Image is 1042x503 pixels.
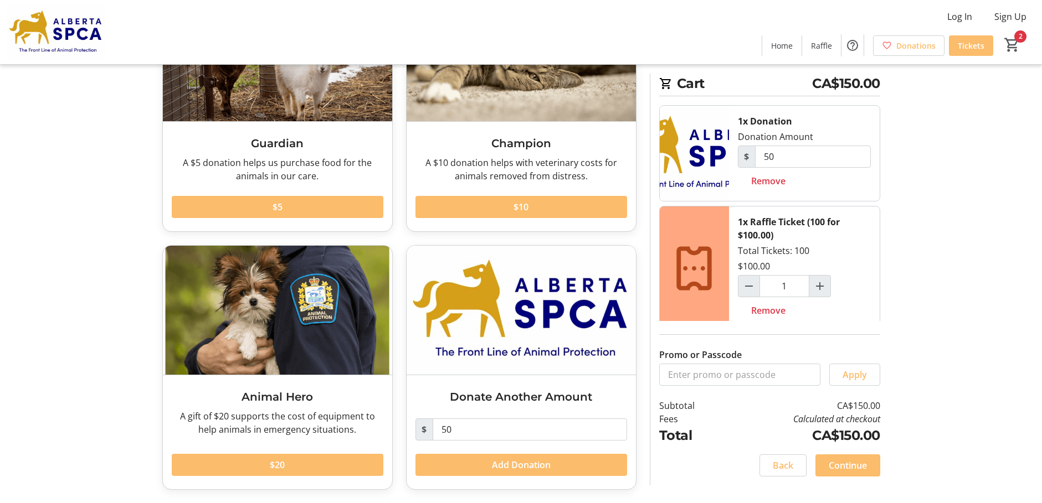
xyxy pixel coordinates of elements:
img: Donation [660,106,729,201]
td: CA$150.00 [723,399,880,412]
a: Tickets [949,35,993,56]
button: $5 [172,196,383,218]
span: Back [773,459,793,472]
h3: Donate Another Amount [415,388,627,405]
label: Promo or Passcode [659,348,742,361]
td: Calculated at checkout [723,412,880,426]
td: Total [659,426,723,445]
div: 1x Donation [738,115,792,128]
button: Help [841,34,864,56]
td: Fees [659,412,723,426]
input: Donation Amount [433,418,627,440]
button: Remove [738,299,799,321]
button: Back [759,454,807,476]
span: $20 [270,458,285,471]
a: Home [762,35,802,56]
div: Donation Amount [738,130,813,143]
span: Raffle [811,40,832,51]
div: 1x Raffle Ticket (100 for $100.00) [738,215,871,242]
button: $10 [415,196,627,218]
span: Remove [751,304,786,317]
h3: Guardian [172,135,383,152]
a: Raffle [802,35,841,56]
span: Log In [947,10,972,23]
span: $ [415,418,433,440]
div: A gift of $20 supports the cost of equipment to help animals in emergency situations. [172,409,383,436]
span: $ [738,146,756,168]
button: Remove [738,170,799,192]
span: Donations [896,40,936,51]
button: Increment by one [809,276,830,297]
span: CA$150.00 [812,74,880,94]
span: Remove [751,174,786,188]
div: A $10 donation helps with veterinary costs for animals removed from distress. [415,156,627,183]
button: Add Donation [415,454,627,476]
span: $10 [514,200,528,214]
span: Continue [829,459,867,472]
img: Animal Hero [163,246,392,375]
span: Sign Up [994,10,1026,23]
button: Continue [815,454,880,476]
img: Alberta SPCA's Logo [7,4,105,60]
span: Add Donation [492,458,551,471]
div: $100.00 [738,260,770,273]
td: CA$150.00 [723,426,880,445]
img: Donate Another Amount [407,246,636,375]
input: Enter promo or passcode [659,364,820,386]
h2: Cart [659,74,880,96]
span: Home [771,40,793,51]
button: Apply [829,364,880,386]
span: Tickets [958,40,984,51]
td: Subtotal [659,399,723,412]
div: A $5 donation helps us purchase food for the animals in our care. [172,156,383,183]
button: Sign Up [985,8,1035,25]
span: Apply [843,368,867,381]
button: Cart [1002,35,1022,55]
h3: Champion [415,135,627,152]
div: Total Tickets: 100 [729,206,880,330]
a: Donations [873,35,945,56]
input: Raffle Ticket (100 for $100.00) Quantity [759,275,809,297]
span: $5 [273,200,283,214]
button: Decrement by one [738,276,759,297]
h3: Animal Hero [172,388,383,405]
button: $20 [172,454,383,476]
button: Log In [938,8,981,25]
